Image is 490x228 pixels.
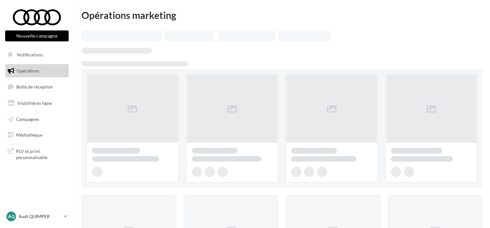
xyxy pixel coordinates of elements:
[16,147,66,161] span: PLV et print personnalisable
[16,84,53,89] span: Boîte de réception
[81,10,482,20] div: Opérations marketing
[4,64,70,78] a: Opérations
[4,144,70,163] a: PLV et print personnalisable
[17,52,43,57] span: Notifications
[4,113,70,126] a: Campagnes
[16,132,42,138] span: Médiathèque
[8,213,15,220] span: AQ
[16,116,39,122] span: Campagnes
[4,128,70,142] a: Médiathèque
[17,100,52,106] span: Visibilité en ligne
[5,210,69,223] a: AQ Audi QUIMPER
[4,80,70,94] a: Boîte de réception
[19,213,61,220] p: Audi QUIMPER
[5,30,69,41] button: Nouvelle campagne
[17,68,39,73] span: Opérations
[4,97,70,110] a: Visibilité en ligne
[4,48,67,62] button: Notifications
